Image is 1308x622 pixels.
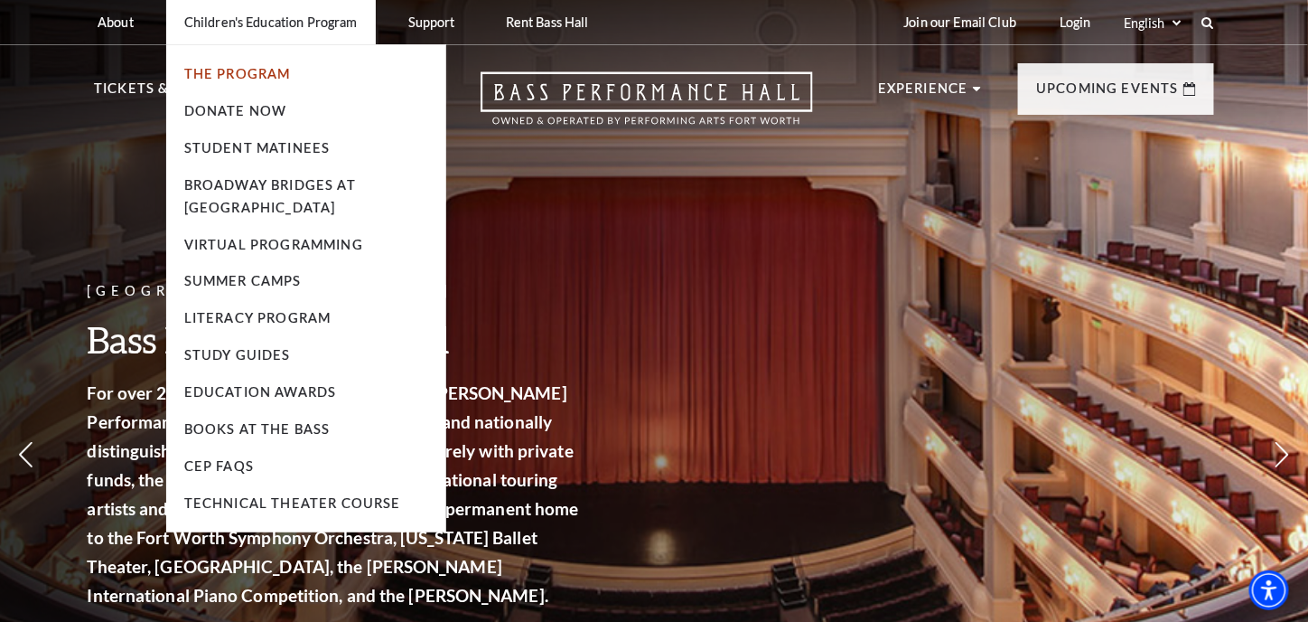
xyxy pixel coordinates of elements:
[184,495,401,511] a: Technical Theater Course
[184,310,332,325] a: Literacy Program
[88,382,579,606] strong: For over 25 years, the [PERSON_NAME] and [PERSON_NAME] Performance Hall has been a Fort Worth ico...
[184,103,287,118] a: Donate Now
[416,71,878,143] a: Open this option
[184,237,363,252] a: Virtual Programming
[1120,14,1184,32] select: Select:
[88,280,584,303] p: [GEOGRAPHIC_DATA], [US_STATE]
[1249,570,1289,610] div: Accessibility Menu
[88,316,584,363] h3: Bass Performance Hall
[878,78,968,110] p: Experience
[184,140,331,155] a: Student Matinees
[184,421,331,437] a: Books At The Bass
[184,384,337,400] a: Education Awards
[1036,78,1179,110] p: Upcoming Events
[98,14,134,30] p: About
[184,177,356,215] a: Broadway Bridges at [GEOGRAPHIC_DATA]
[506,14,589,30] p: Rent Bass Hall
[184,273,302,288] a: Summer Camps
[184,66,291,81] a: The Program
[184,458,254,474] a: CEP Faqs
[408,14,455,30] p: Support
[184,14,358,30] p: Children's Education Program
[94,78,229,110] p: Tickets & Events
[184,347,291,363] a: Study Guides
